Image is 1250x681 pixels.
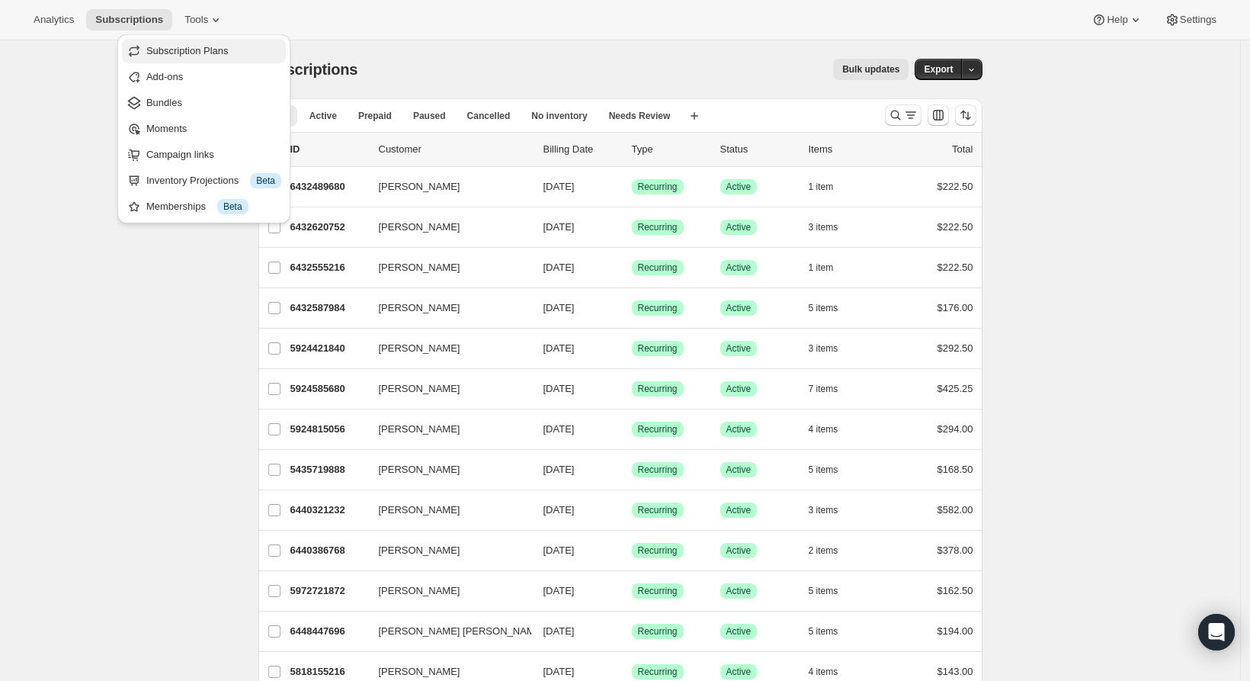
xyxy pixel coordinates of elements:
span: [DATE] [543,585,575,596]
span: Recurring [638,625,678,638]
span: Active [726,585,752,597]
span: Recurring [638,544,678,557]
button: 3 items [809,500,855,521]
span: [PERSON_NAME] [379,260,460,275]
span: $222.50 [937,181,973,192]
span: Recurring [638,383,678,395]
span: Active [309,110,337,122]
p: Status [720,142,796,157]
button: Moments [122,117,286,141]
button: [PERSON_NAME] [370,538,522,563]
div: Type [632,142,708,157]
span: [DATE] [543,342,575,354]
button: Help [1082,9,1152,31]
button: 1 item [809,176,851,198]
button: Sort the results [955,104,976,126]
button: Subscriptions [86,9,172,31]
div: 5972721872[PERSON_NAME][DATE]SuccessRecurringSuccessActive5 items$162.50 [290,580,973,602]
button: Memberships [122,194,286,219]
button: [PERSON_NAME] [370,215,522,239]
button: 3 items [809,217,855,238]
p: 6432489680 [290,179,367,194]
span: 5 items [809,302,838,314]
span: 3 items [809,221,838,233]
span: [DATE] [543,666,575,677]
span: Active [726,544,752,557]
span: 5 items [809,464,838,476]
span: $222.50 [937,221,973,233]
span: [DATE] [543,544,575,556]
span: 4 items [809,666,838,678]
div: 5924585680[PERSON_NAME][DATE]SuccessRecurringSuccessActive7 items$425.25 [290,378,973,400]
div: Open Intercom Messenger [1198,614,1235,650]
button: 2 items [809,540,855,561]
div: 6432620752[PERSON_NAME][DATE]SuccessRecurringSuccessActive3 items$222.50 [290,217,973,238]
div: Memberships [146,199,281,214]
span: Recurring [638,585,678,597]
button: [PERSON_NAME] [370,336,522,361]
button: 1 item [809,257,851,278]
span: 3 items [809,504,838,516]
p: 5924585680 [290,381,367,397]
span: [PERSON_NAME] [379,543,460,558]
span: $168.50 [937,464,973,475]
div: 5435719888[PERSON_NAME][DATE]SuccessRecurringSuccessActive5 items$168.50 [290,459,973,480]
span: $292.50 [937,342,973,354]
span: 7 items [809,383,838,395]
span: Paused [413,110,446,122]
div: IDCustomerBilling DateTypeStatusItemsTotal [290,142,973,157]
button: 3 items [809,338,855,359]
span: [PERSON_NAME] [379,220,460,235]
span: Settings [1180,14,1216,26]
p: 6432587984 [290,300,367,316]
span: [PERSON_NAME] [379,381,460,397]
button: Tools [175,9,232,31]
span: $194.00 [937,625,973,637]
span: Recurring [638,181,678,193]
p: 5924815056 [290,422,367,437]
span: [PERSON_NAME] [379,503,460,518]
span: Bulk updates [842,63,899,75]
span: [DATE] [543,423,575,435]
span: 5 items [809,585,838,597]
span: $176.00 [937,302,973,313]
span: Active [726,666,752,678]
button: [PERSON_NAME] [370,175,522,199]
span: Recurring [638,262,678,274]
span: Recurring [638,221,678,233]
button: Analytics [24,9,83,31]
div: 6440321232[PERSON_NAME][DATE]SuccessRecurringSuccessActive3 items$582.00 [290,500,973,521]
div: 6448447696[PERSON_NAME] [PERSON_NAME][DATE]SuccessRecurringSuccessActive5 items$194.00 [290,621,973,642]
button: [PERSON_NAME] [370,296,522,320]
div: 6440386768[PERSON_NAME][DATE]SuccessRecurringSuccessActive2 items$378.00 [290,540,973,561]
span: [PERSON_NAME] [379,341,460,356]
span: $222.50 [937,262,973,273]
span: Beta [223,201,242,213]
button: Settings [1155,9,1226,31]
p: 6432620752 [290,220,367,235]
span: Subscriptions [258,61,358,78]
div: 5924815056[PERSON_NAME][DATE]SuccessRecurringSuccessActive4 items$294.00 [290,419,973,440]
span: Beta [256,175,275,187]
span: Recurring [638,423,678,435]
span: 4 items [809,423,838,435]
span: Active [726,342,752,355]
span: [DATE] [543,181,575,192]
span: [PERSON_NAME] [379,300,460,316]
span: Cancelled [467,110,511,122]
button: [PERSON_NAME] [370,417,522,442]
p: Customer [379,142,531,157]
span: Active [726,221,752,233]
span: Help [1107,14,1127,26]
span: Campaign links [146,149,214,160]
span: 5 items [809,625,838,638]
button: Add-ons [122,65,286,89]
button: Export [915,59,962,80]
span: [DATE] [543,504,575,516]
button: 7 items [809,378,855,400]
button: 5 items [809,459,855,480]
button: Bulk updates [833,59,909,80]
span: [DATE] [543,625,575,637]
span: Tools [184,14,208,26]
span: [DATE] [543,383,575,394]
